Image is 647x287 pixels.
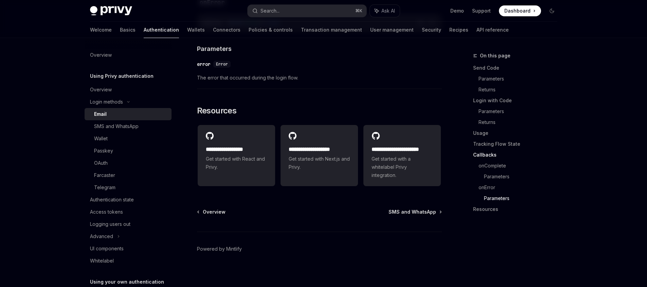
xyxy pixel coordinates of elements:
[355,8,362,14] span: ⌘ K
[85,218,172,230] a: Logging users out
[144,22,179,38] a: Authentication
[90,278,164,286] h5: Using your own authentication
[90,208,123,216] div: Access tokens
[389,209,441,215] a: SMS and WhatsApp
[499,5,541,16] a: Dashboard
[94,159,108,167] div: OAuth
[473,95,563,106] a: Login with Code
[90,245,124,253] div: UI components
[85,206,172,218] a: Access tokens
[370,22,414,38] a: User management
[216,61,228,67] span: Error
[249,22,293,38] a: Policies & controls
[94,110,107,118] div: Email
[473,149,563,160] a: Callbacks
[85,108,172,120] a: Email
[260,7,280,15] div: Search...
[90,51,112,59] div: Overview
[198,209,226,215] a: Overview
[546,5,557,16] button: Toggle dark mode
[197,74,442,82] span: The error that occurred during the login flow.
[85,145,172,157] a: Passkey
[289,155,350,171] span: Get started with Next.js and Privy.
[90,257,114,265] div: Whitelabel
[370,5,400,17] button: Ask AI
[187,22,205,38] a: Wallets
[90,220,130,228] div: Logging users out
[197,105,237,116] span: Resources
[90,98,123,106] div: Login methods
[389,209,436,215] span: SMS and WhatsApp
[90,196,134,204] div: Authentication state
[90,22,112,38] a: Welcome
[85,157,172,169] a: OAuth
[90,86,112,94] div: Overview
[85,181,172,194] a: Telegram
[90,232,113,240] div: Advanced
[248,5,366,17] button: Search...⌘K
[504,7,531,14] span: Dashboard
[94,183,115,192] div: Telegram
[90,6,132,16] img: dark logo
[85,49,172,61] a: Overview
[90,72,154,80] h5: Using Privy authentication
[197,61,211,68] div: error
[472,7,491,14] a: Support
[197,44,232,53] span: Parameters
[473,128,563,139] a: Usage
[206,155,267,171] span: Get started with React and Privy.
[473,204,563,215] a: Resources
[450,7,464,14] a: Demo
[479,182,563,193] a: onError
[479,84,563,95] a: Returns
[120,22,136,38] a: Basics
[484,193,563,204] a: Parameters
[479,106,563,117] a: Parameters
[85,120,172,132] a: SMS and WhatsApp
[94,122,139,130] div: SMS and WhatsApp
[473,139,563,149] a: Tracking Flow State
[94,147,113,155] div: Passkey
[94,171,115,179] div: Farcaster
[94,134,108,143] div: Wallet
[85,255,172,267] a: Whitelabel
[85,84,172,96] a: Overview
[301,22,362,38] a: Transaction management
[477,22,509,38] a: API reference
[479,117,563,128] a: Returns
[479,73,563,84] a: Parameters
[484,171,563,182] a: Parameters
[85,243,172,255] a: UI components
[381,7,395,14] span: Ask AI
[197,246,242,252] a: Powered by Mintlify
[479,160,563,171] a: onComplete
[213,22,240,38] a: Connectors
[422,22,441,38] a: Security
[480,52,510,60] span: On this page
[85,194,172,206] a: Authentication state
[85,169,172,181] a: Farcaster
[473,62,563,73] a: Send Code
[449,22,468,38] a: Recipes
[203,209,226,215] span: Overview
[85,132,172,145] a: Wallet
[372,155,433,179] span: Get started with a whitelabel Privy integration.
